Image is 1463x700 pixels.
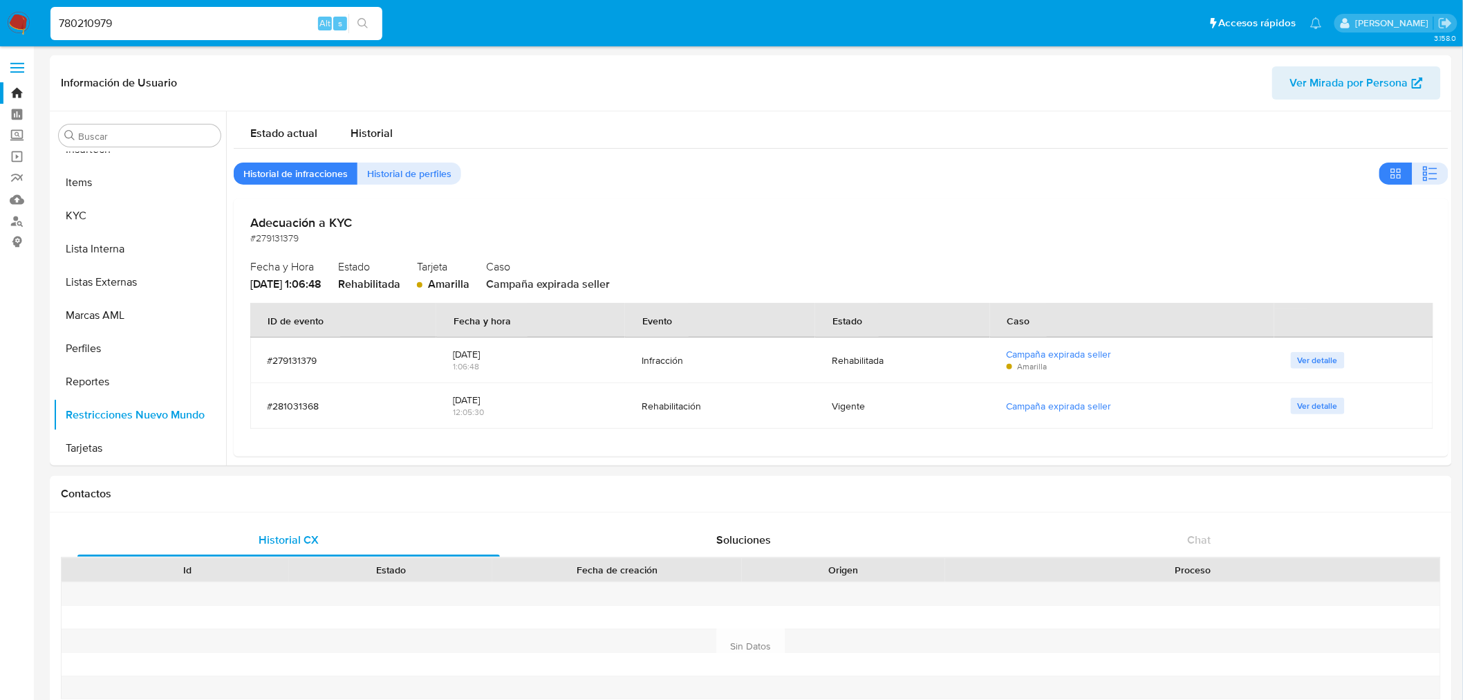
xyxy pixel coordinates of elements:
button: search-icon [348,14,377,33]
h1: Información de Usuario [61,76,177,90]
button: Perfiles [53,332,226,365]
button: Marcas AML [53,299,226,332]
span: Chat [1188,532,1211,548]
span: s [338,17,342,30]
a: Salir [1438,16,1453,30]
input: Buscar [78,130,215,142]
p: gregorio.negri@mercadolibre.com [1355,17,1433,30]
input: Buscar usuario o caso... [50,15,382,33]
div: Estado [299,563,483,577]
h1: Contactos [61,487,1441,501]
a: Notificaciones [1310,17,1322,29]
button: Items [53,166,226,199]
button: Lista Interna [53,232,226,266]
span: Soluciones [717,532,772,548]
button: Reportes [53,365,226,398]
div: Fecha de creación [502,563,732,577]
button: Buscar [64,130,75,141]
div: Id [95,563,279,577]
div: Proceso [955,563,1431,577]
div: Origen [752,563,935,577]
button: Tarjetas [53,432,226,465]
button: Listas Externas [53,266,226,299]
span: Historial CX [259,532,319,548]
button: KYC [53,199,226,232]
span: Accesos rápidos [1219,16,1296,30]
span: Alt [319,17,330,30]
button: Restricciones Nuevo Mundo [53,398,226,432]
button: Ver Mirada por Persona [1272,66,1441,100]
span: Ver Mirada por Persona [1290,66,1408,100]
